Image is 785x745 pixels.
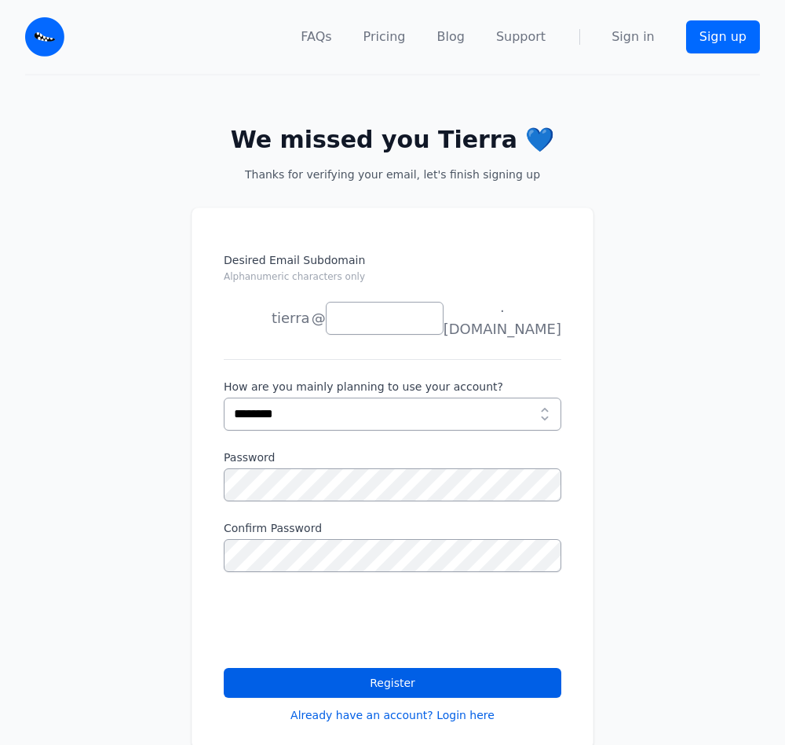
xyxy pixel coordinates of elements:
label: Password [224,450,561,465]
a: Blog [437,28,465,46]
h2: We missed you Tierra 💙 [217,126,568,154]
label: Desired Email Subdomain [224,252,561,293]
p: Thanks for verifying your email, let's finish signing up [217,167,568,182]
a: Sign in [612,28,655,46]
label: How are you mainly planning to use your account? [224,379,561,395]
img: Email Monster [25,17,64,57]
button: Register [224,668,561,698]
label: Confirm Password [224,520,561,536]
li: tierra [224,303,310,334]
a: FAQs [301,28,331,46]
a: Already have an account? Login here [290,707,495,723]
a: Sign up [686,20,760,53]
a: Pricing [363,28,406,46]
iframe: reCAPTCHA [224,591,462,652]
a: Support [496,28,546,46]
span: @ [312,307,326,329]
small: Alphanumeric characters only [224,271,365,282]
span: .[DOMAIN_NAME] [444,296,561,340]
